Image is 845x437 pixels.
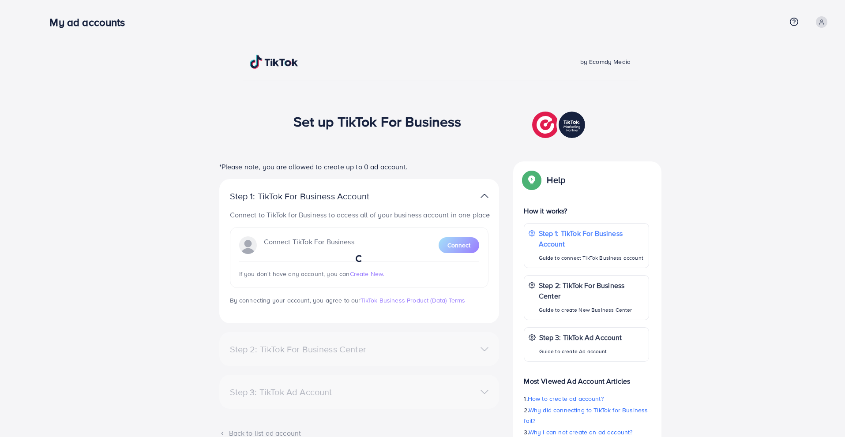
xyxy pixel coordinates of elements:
[532,109,587,140] img: TikTok partner
[539,332,622,343] p: Step 3: TikTok Ad Account
[527,394,603,403] span: How to create ad account?
[524,393,649,404] p: 1.
[481,190,488,202] img: TikTok partner
[528,428,632,437] span: Why I can not create an ad account?
[539,228,644,249] p: Step 1: TikTok For Business Account
[49,16,132,29] h3: My ad accounts
[524,205,649,216] p: How it works?
[539,280,644,301] p: Step 2: TikTok For Business Center
[539,305,644,315] p: Guide to create New Business Center
[219,161,499,172] p: *Please note, you are allowed to create up to 0 ad account.
[547,175,565,185] p: Help
[580,57,631,66] span: by Ecomdy Media
[524,172,540,188] img: Popup guide
[524,369,649,386] p: Most Viewed Ad Account Articles
[230,191,398,202] p: Step 1: TikTok For Business Account
[524,406,648,425] span: Why did connecting to TikTok for Business fail?
[524,405,649,426] p: 2.
[250,55,298,69] img: TikTok
[293,113,462,130] h1: Set up TikTok For Business
[539,346,622,357] p: Guide to create Ad account
[539,253,644,263] p: Guide to connect TikTok Business account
